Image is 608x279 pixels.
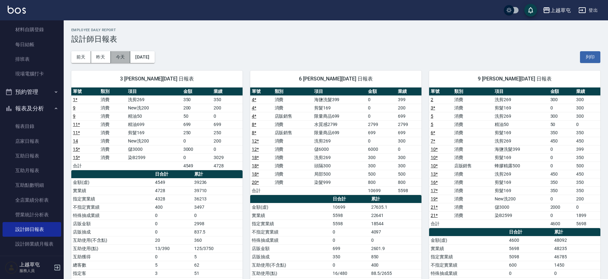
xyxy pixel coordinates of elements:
[493,104,548,112] td: 剪髮169
[366,104,396,112] td: 0
[429,220,453,228] td: 合計
[79,76,235,82] span: 3 [PERSON_NAME][DATE] 日報表
[370,253,421,261] td: 850
[370,236,421,244] td: 0
[370,220,421,228] td: 18544
[453,195,493,203] td: 消費
[99,120,127,129] td: 消費
[507,269,553,277] td: 0
[126,112,181,120] td: 精油50
[273,129,313,137] td: 店販銷售
[193,253,243,261] td: 5
[3,22,61,37] a: 材料自購登錄
[366,137,396,145] td: 0
[396,120,421,129] td: 2799
[493,186,548,195] td: 剪髮169
[366,153,396,162] td: 300
[250,203,331,211] td: 金額(虛)
[273,153,313,162] td: 消費
[182,95,212,104] td: 350
[193,186,243,195] td: 39710
[549,95,575,104] td: 300
[126,145,181,153] td: 儲3000
[153,228,192,236] td: 0
[575,186,600,195] td: 350
[71,162,99,170] td: 合計
[91,51,111,63] button: 昨天
[3,252,61,266] a: 店販抽成明細
[212,95,243,104] td: 350
[493,178,548,186] td: 剪髮169
[273,178,313,186] td: 消費
[549,87,575,96] th: 金額
[366,170,396,178] td: 500
[331,211,369,220] td: 5598
[193,203,243,211] td: 3497
[429,253,507,261] td: 指定實業績
[99,153,127,162] td: 消費
[126,95,181,104] td: 洗剪269
[366,178,396,186] td: 800
[453,129,493,137] td: 消費
[575,87,600,96] th: 業績
[313,87,366,96] th: 項目
[153,178,192,186] td: 4549
[331,253,369,261] td: 350
[71,220,153,228] td: 店販金額
[126,120,181,129] td: 精油699
[524,4,537,17] button: save
[273,87,313,96] th: 類別
[71,87,99,96] th: 單號
[193,269,243,277] td: 51
[331,195,369,203] th: 日合計
[182,137,212,145] td: 0
[3,207,61,222] a: 營業統計分析表
[182,129,212,137] td: 250
[3,119,61,134] a: 報表目錄
[273,170,313,178] td: 消費
[331,228,369,236] td: 0
[366,129,396,137] td: 699
[331,220,369,228] td: 5598
[453,104,493,112] td: 消費
[250,261,331,269] td: 互助使用(不含點)
[331,269,369,277] td: 16/480
[193,236,243,244] td: 360
[313,178,366,186] td: 染髮999
[250,253,331,261] td: 店販抽成
[396,178,421,186] td: 800
[575,195,600,203] td: 200
[71,211,153,220] td: 特殊抽成業績
[273,120,313,129] td: 消費
[258,76,414,82] span: 6 [PERSON_NAME][DATE] 日報表
[71,178,153,186] td: 金額(虛)
[453,211,493,220] td: 消費
[73,105,75,110] a: 9
[366,87,396,96] th: 金額
[212,87,243,96] th: 業績
[453,162,493,170] td: 店販銷售
[193,244,243,253] td: 125/3750
[73,138,78,143] a: 14
[153,269,192,277] td: 3
[250,87,421,195] table: a dense table
[507,228,553,236] th: 日合計
[182,104,212,112] td: 200
[396,137,421,145] td: 300
[19,262,52,268] h5: 上越草屯
[3,134,61,149] a: 店家日報表
[273,95,313,104] td: 消費
[71,51,91,63] button: 前天
[273,104,313,112] td: 消費
[212,120,243,129] td: 699
[549,203,575,211] td: 2000
[153,186,192,195] td: 4728
[396,153,421,162] td: 300
[507,244,553,253] td: 5698
[493,153,548,162] td: 剪髮169
[71,228,153,236] td: 店販抽成
[549,211,575,220] td: 0
[366,145,396,153] td: 6000
[575,203,600,211] td: 0
[313,153,366,162] td: 洗剪269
